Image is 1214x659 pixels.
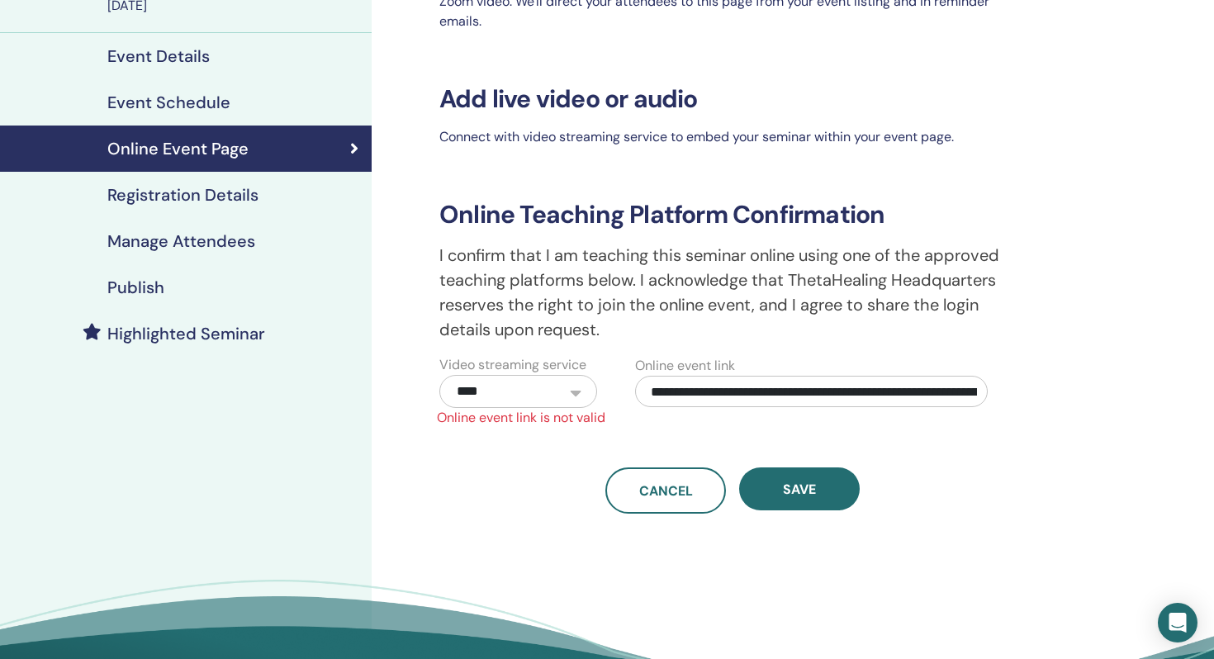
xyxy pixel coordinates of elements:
[635,356,735,376] label: Online event link
[427,408,1013,428] span: Online event link is not valid
[107,231,255,251] h4: Manage Attendees
[439,355,586,375] label: Video streaming service
[639,482,693,500] span: Cancel
[107,139,249,159] h4: Online Event Page
[429,243,1036,342] p: I confirm that I am teaching this seminar online using one of the approved teaching platforms bel...
[107,185,258,205] h4: Registration Details
[429,200,1036,230] h3: Online Teaching Platform Confirmation
[107,92,230,112] h4: Event Schedule
[783,481,816,498] span: Save
[429,127,1036,147] p: Connect with video streaming service to embed your seminar within your event page.
[107,324,265,344] h4: Highlighted Seminar
[429,84,1036,114] h3: Add live video or audio
[107,46,210,66] h4: Event Details
[107,277,164,297] h4: Publish
[605,467,726,514] a: Cancel
[1158,603,1197,642] div: Open Intercom Messenger
[739,467,860,510] button: Save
